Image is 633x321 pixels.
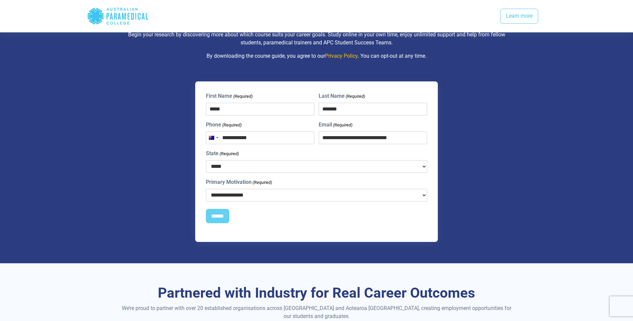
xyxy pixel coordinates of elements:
span: (Required) [252,179,272,186]
p: Begin your research by discovering more about which course suits your career goals. Study online ... [121,31,512,47]
p: We’re proud to partner with over 20 established organisations across [GEOGRAPHIC_DATA] and Aotear... [121,304,512,320]
span: (Required) [222,122,242,128]
a: Learn more [500,9,538,24]
label: State [206,149,239,157]
div: Australian Paramedical College [87,5,149,27]
span: (Required) [233,93,253,100]
button: Selected country [206,132,220,144]
span: (Required) [219,150,239,157]
label: Primary Motivation [206,178,272,186]
span: (Required) [333,122,353,128]
a: Privacy Policy [325,53,358,59]
p: By downloading the course guide, you agree to our . You can opt-out at any time. [121,52,512,60]
label: Last Name [319,92,365,100]
label: First Name [206,92,253,100]
label: Phone [206,121,242,129]
span: (Required) [345,93,365,100]
h3: Partnered with Industry for Real Career Outcomes [121,285,512,302]
label: Email [319,121,352,129]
